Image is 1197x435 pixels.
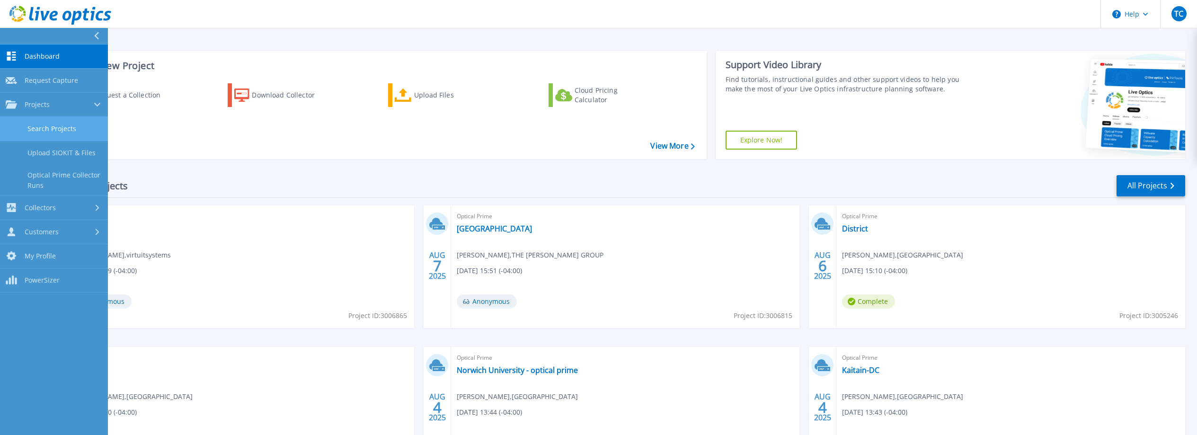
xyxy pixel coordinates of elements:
[814,249,832,283] div: AUG 2025
[842,407,907,417] span: [DATE] 13:43 (-04:00)
[25,204,56,212] span: Collectors
[457,294,517,309] span: Anonymous
[726,75,968,94] div: Find tutorials, instructional guides and other support videos to help you make the most of your L...
[1117,175,1185,196] a: All Projects
[67,61,694,71] h3: Start a New Project
[25,276,60,284] span: PowerSizer
[428,249,446,283] div: AUG 2025
[433,403,442,411] span: 4
[1174,10,1183,18] span: TC
[71,250,171,260] span: [PERSON_NAME] , virtuitsystems
[650,142,694,151] a: View More
[348,311,407,321] span: Project ID: 3006865
[25,100,50,109] span: Projects
[842,294,895,309] span: Complete
[252,86,328,105] div: Download Collector
[25,76,78,85] span: Request Capture
[94,86,170,105] div: Request a Collection
[457,250,603,260] span: [PERSON_NAME] , THE [PERSON_NAME] GROUP
[842,391,963,402] span: [PERSON_NAME] , [GEOGRAPHIC_DATA]
[814,390,832,425] div: AUG 2025
[575,86,650,105] div: Cloud Pricing Calculator
[1119,311,1178,321] span: Project ID: 3005246
[71,391,193,402] span: [PERSON_NAME] , [GEOGRAPHIC_DATA]
[734,311,792,321] span: Project ID: 3006815
[842,211,1179,222] span: Optical Prime
[726,59,968,71] div: Support Video Library
[71,211,408,222] span: Optical Prime
[428,390,446,425] div: AUG 2025
[457,391,578,402] span: [PERSON_NAME] , [GEOGRAPHIC_DATA]
[414,86,490,105] div: Upload Files
[457,365,578,375] a: Norwich University - optical prime
[842,365,879,375] a: Kaitain-DC
[726,131,798,150] a: Explore Now!
[842,250,963,260] span: [PERSON_NAME] , [GEOGRAPHIC_DATA]
[457,266,522,276] span: [DATE] 15:51 (-04:00)
[25,52,60,61] span: Dashboard
[25,228,59,236] span: Customers
[457,224,532,233] a: [GEOGRAPHIC_DATA]
[228,83,333,107] a: Download Collector
[433,262,442,270] span: 7
[818,262,827,270] span: 6
[67,83,173,107] a: Request a Collection
[457,353,794,363] span: Optical Prime
[388,83,494,107] a: Upload Files
[71,353,408,363] span: Optical Prime
[457,211,794,222] span: Optical Prime
[818,403,827,411] span: 4
[842,353,1179,363] span: Optical Prime
[549,83,654,107] a: Cloud Pricing Calculator
[25,252,56,260] span: My Profile
[842,224,868,233] a: District
[457,407,522,417] span: [DATE] 13:44 (-04:00)
[842,266,907,276] span: [DATE] 15:10 (-04:00)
